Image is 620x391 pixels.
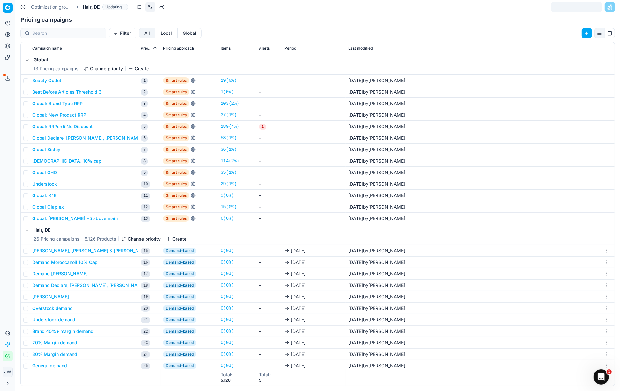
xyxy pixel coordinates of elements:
[256,144,282,155] td: -
[141,282,150,289] span: 18
[221,100,239,107] a: 103(2%)
[259,124,266,130] span: 1
[141,193,150,199] span: 11
[163,112,189,118] span: Smart rules
[221,294,234,300] a: 0(0%)
[34,227,186,233] h5: Hair, DE
[32,328,94,334] button: Brand 40%+ margin demand
[256,201,282,213] td: -
[163,89,189,95] span: Smart rules
[221,271,234,277] a: 0(0%)
[32,135,142,141] button: Global Declare, [PERSON_NAME], [PERSON_NAME]
[221,259,234,265] a: 0(0%)
[348,215,405,222] div: by [PERSON_NAME]
[141,170,148,176] span: 9
[163,215,189,222] span: Smart rules
[163,181,189,187] span: Smart rules
[221,328,234,334] a: 0(0%)
[31,4,72,10] a: Optimization groups
[256,349,282,360] td: -
[256,86,282,98] td: -
[3,367,13,377] button: JW
[121,236,161,242] button: Change priority
[141,363,150,369] span: 25
[348,340,405,346] div: by [PERSON_NAME]
[31,4,128,10] nav: breadcrumb
[256,155,282,167] td: -
[348,146,405,153] div: by [PERSON_NAME]
[256,303,282,314] td: -
[221,340,234,346] a: 0(0%)
[141,181,150,188] span: 10
[256,337,282,349] td: -
[32,169,57,176] button: Global GHD
[594,369,609,385] iframe: Intercom live chat
[256,190,282,201] td: -
[141,78,148,84] span: 1
[32,351,77,357] button: 30% Margin demand
[163,77,189,84] span: Smart rules
[348,158,363,164] span: [DATE]
[32,146,60,153] button: Global Sisley
[163,100,189,107] span: Smart rules
[141,158,148,165] span: 8
[348,363,405,369] div: by [PERSON_NAME]
[348,89,363,95] span: [DATE]
[221,77,237,84] a: 19(0%)
[32,30,102,36] input: Search
[348,271,363,276] span: [DATE]
[141,305,150,312] span: 20
[221,215,234,222] a: 6(0%)
[221,146,237,153] a: 36(1%)
[221,112,237,118] a: 37(1%)
[291,363,306,369] span: [DATE]
[32,46,62,51] span: Campaign name
[85,236,116,242] span: 5,126 Products
[291,305,306,311] span: [DATE]
[291,328,306,334] span: [DATE]
[32,259,98,265] button: Demand Moroccanoil 10% Cap
[348,282,363,288] span: [DATE]
[256,75,282,86] td: -
[163,294,196,300] span: Demand-based
[291,282,306,288] span: [DATE]
[163,146,189,153] span: Smart rules
[348,294,363,299] span: [DATE]
[348,112,363,118] span: [DATE]
[141,46,152,51] span: Priority
[163,305,196,311] span: Demand-based
[155,28,178,38] button: local
[256,213,282,224] td: -
[34,57,149,63] h5: Global
[348,89,405,95] div: by [PERSON_NAME]
[141,101,148,107] span: 3
[221,378,232,383] div: 5,126
[32,89,102,95] button: Best Before Articles Threshold 3
[348,317,405,323] div: by [PERSON_NAME]
[32,282,146,288] button: Demand Declare, [PERSON_NAME], [PERSON_NAME]
[163,169,189,176] span: Smart rules
[348,181,363,187] span: [DATE]
[139,28,155,38] button: all
[348,328,363,334] span: [DATE]
[163,317,196,323] span: Demand-based
[34,236,79,242] span: 26 Pricing campaigns
[152,45,158,51] button: Sorted by Priority ascending
[32,100,83,107] button: Global: Brand Type RRP
[348,170,363,175] span: [DATE]
[256,257,282,268] td: -
[32,181,57,187] button: Understock
[141,328,150,335] span: 22
[32,123,93,130] button: Global: RRPs<5 No Discount
[291,294,306,300] span: [DATE]
[221,169,237,176] a: 35(1%)
[348,248,405,254] div: by [PERSON_NAME]
[348,282,405,288] div: by [PERSON_NAME]
[348,169,405,176] div: by [PERSON_NAME]
[163,192,189,199] span: Smart rules
[221,372,232,378] div: Total :
[84,65,123,72] button: Change priority
[141,340,150,346] span: 23
[163,135,189,141] span: Smart rules
[221,363,234,369] a: 0(0%)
